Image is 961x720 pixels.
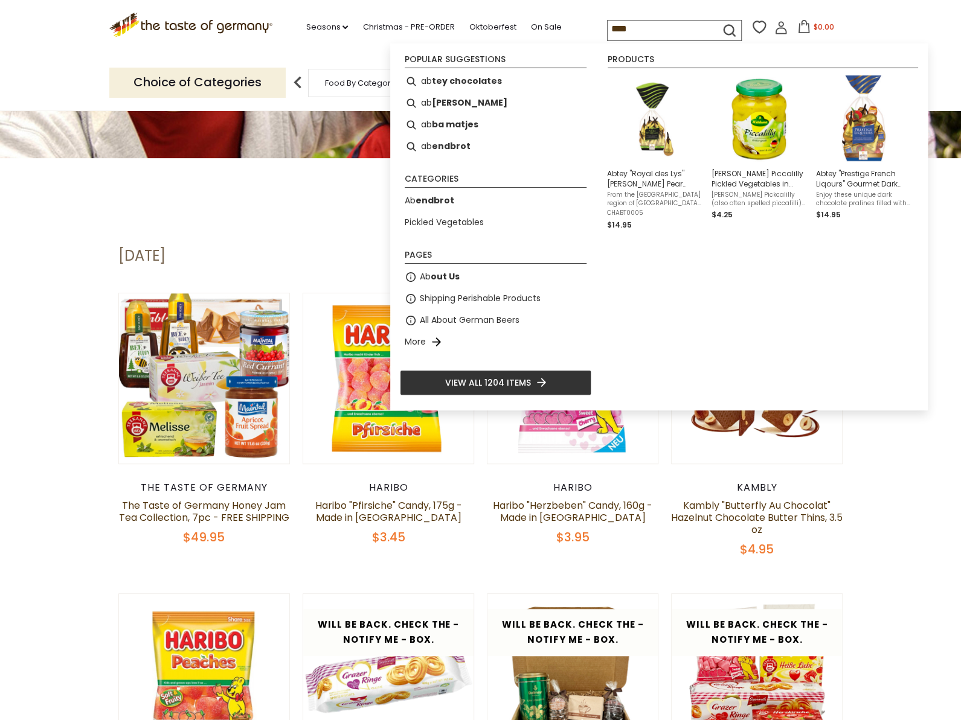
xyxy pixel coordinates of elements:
[487,482,659,494] div: Haribo
[405,55,587,68] li: Popular suggestions
[405,215,484,229] a: Pickled Vegetables
[286,71,310,95] img: previous arrow
[445,376,531,389] span: View all 1204 items
[712,191,806,208] span: [PERSON_NAME] Pickcalilly (also often spelled piccalilli) is a take on the British classic of the...
[530,21,561,34] a: On Sale
[118,482,291,494] div: The Taste of Germany
[315,499,461,524] a: Haribo "Pfirsiche" Candy, 175g - Made in [GEOGRAPHIC_DATA]
[431,270,460,282] b: out Us
[432,139,471,153] b: endbrot
[400,370,591,395] li: View all 1204 items
[608,55,918,68] li: Products
[493,499,652,524] a: Haribo "Herzbeben" Candy, 160g - Made in [GEOGRAPHIC_DATA]
[671,499,843,537] a: Kambly "Butterfly Au Chocolat" Hazelnut Chocolate Butter Thins, 3.5 oz
[432,118,478,132] b: ba matjes
[790,20,841,38] button: $0.00
[607,220,632,230] span: $14.95
[183,529,225,546] span: $49.95
[811,71,916,236] li: Abtey "Prestige French Liqours" Gourmet Dark Chocolate Pralines in Deco Bag, 7 oz
[712,209,733,220] span: $4.25
[707,71,811,236] li: Kuehne Piccalilly Pickled Vegetables in Mustard Sauce, 12.5 oz.
[607,191,702,208] span: From the [GEOGRAPHIC_DATA] region of [GEOGRAPHIC_DATA] comes this delightful assortment of [PERSO...
[400,136,591,158] li: abendbrot
[109,68,286,97] p: Choice of Categories
[405,194,454,208] a: Abendbrot
[715,75,803,163] img: Kuehne Piccalilly Pickled Vegetables in Mustard Sauce
[420,313,519,327] a: All About German Beers
[325,78,395,88] a: Food By Category
[740,541,774,558] span: $4.95
[432,96,507,110] b: [PERSON_NAME]
[712,168,806,189] span: [PERSON_NAME] Piccalilly Pickled Vegetables in Mustard Sauce, 12.5 oz.
[400,212,591,234] li: Pickled Vegetables
[602,71,707,236] li: Abtey "Royal des Lys" Williams Pear Brandy Pralines, in bag, 7 oz
[816,75,911,231] a: Abtey "Prestige French Liqours" Gourmet Dark Chocolate Pralines in Deco Bag, 7 ozEnjoy these uniq...
[416,194,454,206] b: endbrot
[362,21,454,34] a: Christmas - PRE-ORDER
[556,529,590,546] span: $3.95
[813,22,834,32] span: $0.00
[420,270,460,284] span: Ab
[816,191,911,208] span: Enjoy these unique dark chocolate pralines filled with Cointreau, Whiskey Label 5, [PERSON_NAME],...
[400,71,591,92] li: abtey chocolates
[400,114,591,136] li: abba matjes
[390,43,928,410] div: Instant Search Results
[607,168,702,189] span: Abtey "Royal des Lys" [PERSON_NAME] Pear [PERSON_NAME], in bag, 7 oz
[400,288,591,310] li: Shipping Perishable Products
[712,75,806,231] a: Kuehne Piccalilly Pickled Vegetables in Mustard Sauce[PERSON_NAME] Piccalilly Pickled Vegetables ...
[671,482,843,494] div: Kambly
[400,310,591,331] li: All About German Beers
[306,21,348,34] a: Seasons
[816,209,841,220] span: $14.95
[432,74,502,88] b: tey chocolates
[400,266,591,288] li: About Us
[119,293,290,464] img: The Taste of Germany Honey Jam Tea Collection, 7pc - FREE SHIPPING
[118,247,166,265] h1: [DATE]
[400,331,591,353] li: More
[400,92,591,114] li: abba herring
[405,174,587,188] li: Categories
[469,21,516,34] a: Oktoberfest
[607,75,702,231] a: Abtey "Royal des Lys" [PERSON_NAME] Pear [PERSON_NAME], in bag, 7 ozFrom the [GEOGRAPHIC_DATA] re...
[303,293,474,464] img: Haribo "Pfirsiche" Candy, 175g - Made in Germany
[303,482,475,494] div: Haribo
[420,270,460,284] a: About Us
[400,190,591,212] li: Abendbrot
[119,499,289,524] a: The Taste of Germany Honey Jam Tea Collection, 7pc - FREE SHIPPING
[405,250,587,264] li: Pages
[371,529,405,546] span: $3.45
[816,168,911,189] span: Abtey "Prestige French Liqours" Gourmet Dark Chocolate Pralines in Deco Bag, 7 oz
[607,209,702,217] span: CHABT0005
[420,292,541,305] a: Shipping Perishable Products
